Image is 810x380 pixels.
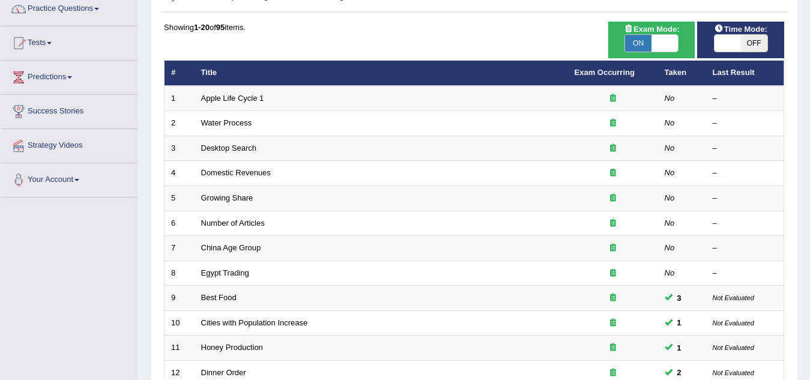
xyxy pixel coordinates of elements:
div: Exam occurring question [575,218,651,229]
small: Not Evaluated [713,344,754,351]
div: – [713,193,778,204]
div: – [713,118,778,129]
em: No [665,219,675,228]
a: Strategy Videos [1,129,138,159]
td: 1 [165,86,195,111]
a: Domestic Revenues [201,168,271,177]
a: Tests [1,26,138,56]
div: Showing of items. [164,22,784,33]
em: No [665,193,675,202]
b: 1-20 [194,23,210,32]
span: You can still take this question [672,342,686,354]
a: Apple Life Cycle 1 [201,94,264,103]
th: Title [195,61,568,86]
span: You can still take this question [672,292,686,304]
div: Exam occurring question [575,243,651,254]
span: You can still take this question [672,316,686,329]
a: Water Process [201,118,252,127]
em: No [665,94,675,103]
div: – [713,167,778,179]
div: Exam occurring question [575,93,651,104]
a: Best Food [201,293,237,302]
small: Not Evaluated [713,369,754,376]
em: No [665,168,675,177]
em: No [665,118,675,127]
th: Last Result [706,61,784,86]
a: Growing Share [201,193,253,202]
a: Cities with Population Increase [201,318,308,327]
td: 8 [165,261,195,286]
span: ON [625,35,651,52]
div: Exam occurring question [575,193,651,204]
a: Predictions [1,61,138,91]
div: – [713,93,778,104]
div: Exam occurring question [575,367,651,379]
td: 11 [165,336,195,361]
a: Egypt Trading [201,268,249,277]
div: Exam occurring question [575,292,651,304]
em: No [665,243,675,252]
td: 6 [165,211,195,236]
a: Success Stories [1,95,138,125]
div: – [713,243,778,254]
span: Exam Mode: [619,23,684,35]
small: Not Evaluated [713,294,754,301]
td: 10 [165,310,195,336]
td: 2 [165,111,195,136]
div: Exam occurring question [575,268,651,279]
td: 3 [165,136,195,161]
th: Taken [658,61,706,86]
a: Number of Articles [201,219,265,228]
a: China Age Group [201,243,261,252]
div: Exam occurring question [575,342,651,354]
td: 7 [165,236,195,261]
a: Honey Production [201,343,263,352]
span: You can still take this question [672,366,686,379]
a: Dinner Order [201,368,246,377]
a: Exam Occurring [575,68,635,77]
div: – [713,218,778,229]
a: Desktop Search [201,143,257,152]
td: 5 [165,186,195,211]
div: Exam occurring question [575,318,651,329]
th: # [165,61,195,86]
td: 4 [165,161,195,186]
div: Exam occurring question [575,143,651,154]
div: Exam occurring question [575,118,651,129]
em: No [665,268,675,277]
td: 9 [165,286,195,311]
div: – [713,143,778,154]
span: Time Mode: [710,23,772,35]
span: OFF [741,35,767,52]
div: – [713,268,778,279]
b: 95 [216,23,225,32]
small: Not Evaluated [713,319,754,327]
em: No [665,143,675,152]
div: Show exams occurring in exams [608,22,695,58]
div: Exam occurring question [575,167,651,179]
a: Your Account [1,163,138,193]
